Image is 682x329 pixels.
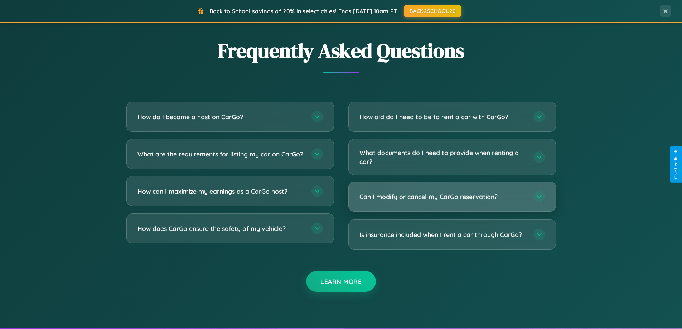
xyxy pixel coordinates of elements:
h3: How old do I need to be to rent a car with CarGo? [359,112,526,121]
h3: Is insurance included when I rent a car through CarGo? [359,230,526,239]
h3: How can I maximize my earnings as a CarGo host? [137,187,304,196]
h3: What are the requirements for listing my car on CarGo? [137,150,304,159]
div: Give Feedback [673,150,678,179]
h3: What documents do I need to provide when renting a car? [359,148,526,166]
h3: Can I modify or cancel my CarGo reservation? [359,192,526,201]
button: Learn More [306,271,376,292]
h2: Frequently Asked Questions [126,37,556,64]
button: BACK2SCHOOL20 [404,5,461,17]
h3: How do I become a host on CarGo? [137,112,304,121]
span: Back to School savings of 20% in select cities! Ends [DATE] 10am PT. [209,8,398,15]
h3: How does CarGo ensure the safety of my vehicle? [137,224,304,233]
